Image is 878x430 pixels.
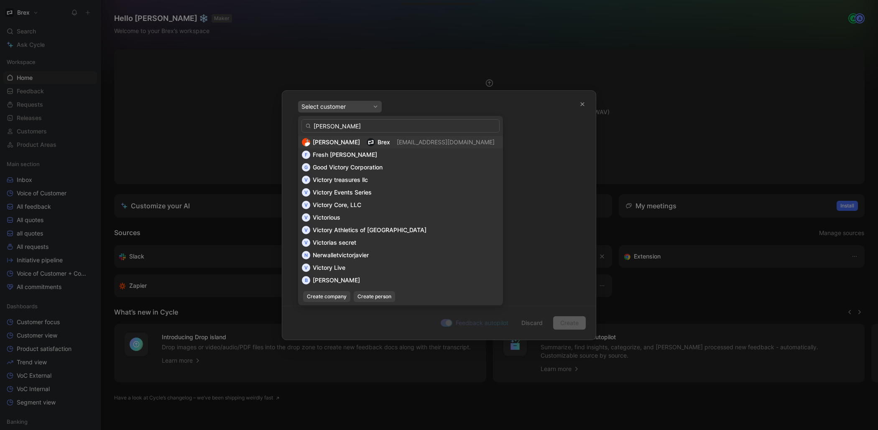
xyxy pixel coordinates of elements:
button: Create person [354,291,395,302]
span: Brex [378,138,390,146]
span: Victory Live [313,264,345,271]
div: V [302,226,310,234]
div: V [302,264,310,272]
span: Create company [307,292,347,301]
div: V [302,188,310,197]
img: 8226728491267_35ad89efb2e450a6b96f_192.jpg [302,138,310,146]
div: V [302,201,310,209]
img: logo [367,138,375,146]
div: B [302,276,310,284]
div: V [302,238,310,247]
div: V [302,176,310,184]
span: Nerwalletvictorjavier [313,251,369,259]
span: Good Victory Corporation [313,164,383,171]
span: Victorious [313,214,340,221]
input: Search... [301,119,500,133]
span: Victory Events Series [313,189,372,196]
span: Create person [357,292,391,301]
span: [PERSON_NAME] [313,138,360,146]
div: F [302,151,310,159]
span: Fresh [PERSON_NAME] [313,151,377,158]
span: Victory Core, LLC [313,201,361,208]
span: Victory treasures llc [313,176,368,183]
span: Victory Athletics of [GEOGRAPHIC_DATA] [313,226,426,233]
div: G [302,163,310,171]
button: Create company [303,291,350,302]
span: Victorias secret [313,239,356,246]
div: N [302,251,310,259]
div: V [302,213,310,222]
span: [EMAIL_ADDRESS][DOMAIN_NAME] [397,138,495,146]
span: [PERSON_NAME] [313,276,360,284]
